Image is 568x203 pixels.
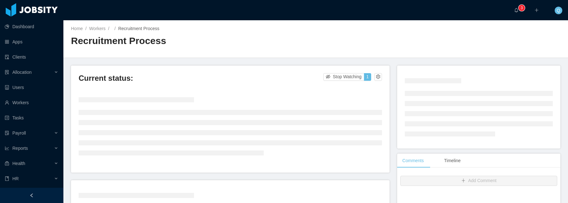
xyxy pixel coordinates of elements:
[12,70,32,75] span: Allocation
[397,154,429,168] div: Comments
[89,26,106,31] a: Workers
[114,26,116,31] span: /
[79,73,323,83] h3: Current status:
[118,26,159,31] span: Recruitment Process
[12,146,28,151] span: Reports
[108,26,109,31] span: /
[514,8,519,12] i: icon: bell
[364,73,371,81] button: 1
[12,176,19,181] span: HR
[534,8,539,12] i: icon: plus
[5,20,58,33] a: icon: pie-chartDashboard
[557,7,560,14] span: Q
[323,73,364,81] button: icon: eye-invisibleStop Watching
[5,96,58,109] a: icon: userWorkers
[71,35,316,48] h2: Recruitment Process
[5,111,58,124] a: icon: profileTasks
[12,161,25,166] span: Health
[5,146,9,150] i: icon: line-chart
[5,81,58,94] a: icon: robotUsers
[71,26,83,31] a: Home
[5,51,58,63] a: icon: auditClients
[85,26,87,31] span: /
[439,154,466,168] div: Timeline
[5,131,9,135] i: icon: file-protect
[519,5,525,11] sup: 3
[5,176,9,181] i: icon: book
[5,70,9,74] i: icon: solution
[5,35,58,48] a: icon: appstoreApps
[374,73,382,81] button: icon: setting
[5,161,9,166] i: icon: medicine-box
[12,130,26,136] span: Payroll
[521,5,523,11] p: 3
[400,176,557,186] button: icon: plusAdd Comment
